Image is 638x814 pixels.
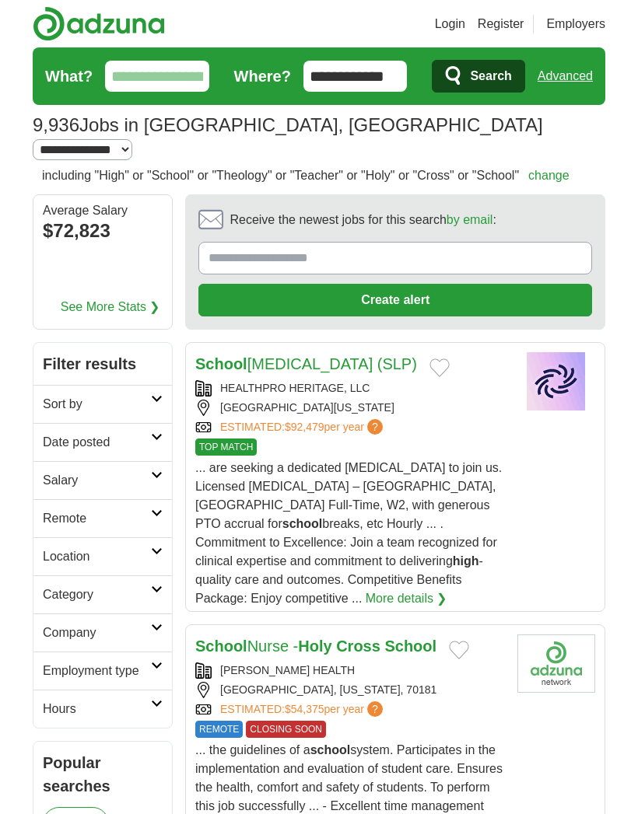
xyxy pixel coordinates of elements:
[449,641,469,659] button: Add to favorite jobs
[33,114,543,135] h1: Jobs in [GEOGRAPHIC_DATA], [GEOGRAPHIC_DATA]
[336,638,380,655] strong: Cross
[310,743,351,756] strong: school
[470,61,511,92] span: Search
[195,380,505,397] div: HEALTHPRO HERITAGE, LLC
[246,721,326,738] span: CLOSING SOON
[43,433,151,452] h2: Date posted
[43,624,151,642] h2: Company
[195,638,247,655] strong: School
[43,751,163,798] h2: Popular searches
[298,638,331,655] strong: Holy
[43,547,151,566] h2: Location
[282,517,323,530] strong: school
[285,703,324,715] span: $54,375
[195,438,257,456] span: TOP MATCH
[195,355,247,372] strong: School
[43,471,151,490] h2: Salary
[33,6,165,41] img: Adzuna logo
[195,682,505,698] div: [GEOGRAPHIC_DATA], [US_STATE], 70181
[33,385,172,423] a: Sort by
[195,662,505,679] div: [PERSON_NAME] HEALTH
[33,343,172,385] h2: Filter results
[198,284,592,316] button: Create alert
[195,638,436,655] a: SchoolNurse -Holy Cross School
[43,700,151,718] h2: Hours
[546,15,605,33] a: Employers
[195,400,505,416] div: [GEOGRAPHIC_DATA][US_STATE]
[33,652,172,690] a: Employment type
[33,111,79,139] span: 9,936
[33,575,172,613] a: Category
[528,169,570,182] a: change
[33,537,172,575] a: Location
[517,634,595,693] img: Company logo
[33,461,172,499] a: Salary
[33,499,172,537] a: Remote
[447,213,493,226] a: by email
[43,204,163,217] div: Average Salary
[429,358,450,377] button: Add to favorite jobs
[538,61,593,92] a: Advanced
[432,60,524,93] button: Search
[43,585,151,604] h2: Category
[33,613,172,652] a: Company
[195,721,243,738] span: REMOTE
[478,15,524,33] a: Register
[384,638,436,655] strong: School
[33,690,172,728] a: Hours
[43,662,151,680] h2: Employment type
[234,65,291,88] label: Where?
[33,423,172,461] a: Date posted
[517,352,595,410] img: Company logo
[285,421,324,433] span: $92,479
[220,419,386,435] a: ESTIMATED:$92,479per year?
[195,461,502,605] span: ... are seeking a dedicated [MEDICAL_DATA] to join us. Licensed [MEDICAL_DATA] – [GEOGRAPHIC_DATA...
[367,701,383,717] span: ?
[435,15,465,33] a: Login
[43,395,151,414] h2: Sort by
[195,355,417,372] a: School[MEDICAL_DATA] (SLP)
[367,419,383,435] span: ?
[220,701,386,718] a: ESTIMATED:$54,375per year?
[366,589,447,608] a: More details ❯
[230,211,496,229] span: Receive the newest jobs for this search :
[42,166,570,185] h2: including "High" or "School" or "Theology" or "Teacher" or "Holy" or "Cross" or "School"
[45,65,93,88] label: What?
[453,554,479,568] strong: high
[43,509,151,528] h2: Remote
[61,298,160,316] a: See More Stats ❯
[43,217,163,245] div: $72,823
